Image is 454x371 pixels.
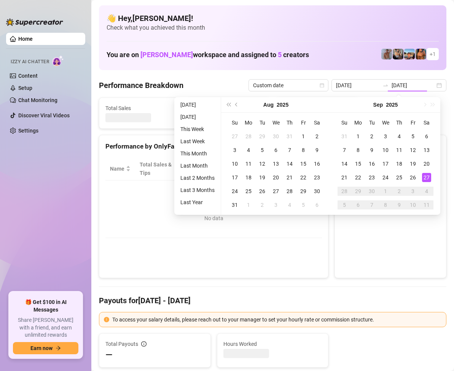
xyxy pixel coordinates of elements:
img: Joey [381,49,392,59]
div: Est. Hours Worked [188,160,222,177]
div: Performance by OnlyFans Creator [105,141,322,152]
span: + 1 [430,50,436,58]
span: Share [PERSON_NAME] with a friend, and earn unlimited rewards [13,317,78,339]
input: Start date [336,81,379,90]
span: 🎁 Get $100 in AI Messages [13,299,78,313]
h4: Performance Breakdown [99,80,183,91]
span: exclamation-circle [104,317,109,322]
a: Settings [18,128,38,134]
h4: Payouts for [DATE] - [DATE] [99,295,446,306]
span: Name [110,165,124,173]
th: Chat Conversion [272,157,322,181]
span: swap-right [382,82,389,88]
button: Earn nowarrow-right [13,342,78,354]
span: Messages Sent [282,104,352,112]
span: Chat Conversion [276,160,312,177]
span: Hours Worked [223,340,322,348]
span: Active Chats [194,104,263,112]
span: Earn now [30,345,53,351]
th: Total Sales & Tips [135,157,183,181]
a: Chat Monitoring [18,97,57,103]
span: Sales / Hour [237,160,261,177]
th: Sales / Hour [233,157,271,181]
a: Setup [18,85,32,91]
input: End date [392,81,435,90]
span: 5 [278,51,282,59]
a: Discover Viral Videos [18,112,70,118]
th: Name [105,157,135,181]
span: info-circle [141,341,147,347]
img: George [393,49,403,59]
span: calendar [320,83,324,88]
span: to [382,82,389,88]
span: Total Payouts [105,340,138,348]
span: Total Sales & Tips [140,160,172,177]
img: logo-BBDzfeDw.svg [6,18,63,26]
h1: You are on workspace and assigned to creators [107,51,309,59]
div: No data [113,214,314,222]
h4: 👋 Hey, [PERSON_NAME] ! [107,13,439,24]
img: Zach [404,49,415,59]
a: Content [18,73,38,79]
img: JG [416,49,426,59]
span: Izzy AI Chatter [11,58,49,66]
span: — [105,349,113,361]
div: Sales by OnlyFans Creator [341,141,440,152]
span: [PERSON_NAME] [140,51,193,59]
span: Check what you achieved this month [107,24,439,32]
img: AI Chatter [52,55,64,66]
a: Home [18,36,33,42]
span: arrow-right [56,345,61,351]
span: Total Sales [105,104,175,112]
span: Custom date [253,80,324,91]
div: To access your salary details, please reach out to your manager to set your hourly rate or commis... [112,315,441,324]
